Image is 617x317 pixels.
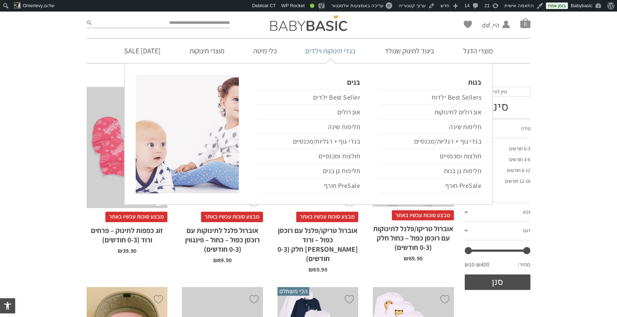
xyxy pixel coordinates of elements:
span: מיין לפי… [488,88,507,95]
span: סל קניות [520,18,530,28]
a: בגדי גוף + רגליות/מכנסיים [257,134,360,149]
a: בגדי תינוקות וילדים [294,39,367,63]
a: אוברול פלנל לתינוקות עם רוכסן כפול - כחול - פינגווין (0-3 חודשים) מבצע סוכות עכשיו באתראוברול פלנ... [182,87,263,263]
a: 6-12 חודשים [465,165,531,176]
a: PreSale חורף [257,179,360,193]
a: בזמן אמת [546,3,568,9]
span: ₪ [118,247,122,255]
a: 12-18 חודשים [465,176,531,187]
a: סל קניות0 [520,18,530,28]
a: חליפות שינה [257,120,360,135]
h2: אוברול פלנל לתינוקות עם רוכסן כפול – כחול – פינגווין (0-3 חודשים) [182,222,263,254]
span: ₪ [308,266,313,273]
button: סנן [465,274,531,290]
a: Wishlist [464,21,472,28]
a: חולצות ומכנסיים [378,149,481,164]
span: ₪ [213,256,218,264]
h2: אוברול טריקו/פלנל לתינוקות עם רוכסן כפול – כחול חלק (0-3 חודשים) [373,220,454,252]
h2: זוג כפפות לתינוק – פרחים ורוד (0-3 חודשים) [87,222,167,245]
a: מידה [465,120,531,138]
a: זוג כפפות לתינוק - פרחים ורוד (0-3 חודשים) מבצע סוכות עכשיו באתרזוג כפפות לתינוק – פרחים ורוד (0-... [87,87,167,254]
bdi: 39.90 [118,247,136,255]
span: הכי משתלם [277,287,309,296]
span: מבצע סוכות עכשיו באתר [201,212,263,222]
a: חליפות גן בנים [257,164,360,179]
span: מבצע סוכות עכשיו באתר [392,210,454,220]
span: ₪ [404,255,408,262]
span: עריכה באמצעות אלמנטור [331,3,384,8]
a: 3-6 חודשים [465,154,531,165]
a: חולצות ומכנסיים [257,149,360,164]
a: חליפות גן בנות [378,164,481,179]
span: החשבון שלי [482,30,499,39]
a: אוברול טריקו/פלנל עם רוכסן כפול - ורוד בהיר חלק (0-3 חודשים) מבצע סוכות עכשיו באתראוברול טריקו/פל... [277,87,358,273]
span: ₪400 [476,261,489,269]
a: Best Sellers ילדות [378,90,481,105]
a: אוברול טריקו/פלנל לתינוקות עם רוכסן כפול - כחול חלק (0-3 חודשים) מבצע סוכות עכשיו באתראוברול טריק... [373,87,454,261]
span: מבצע סוכות עכשיו באתר [296,212,358,222]
a: ביגוד לתינוק שנולד [374,39,445,63]
bdi: 89.90 [404,255,423,262]
img: Baby Basic בגדי תינוקות וילדים אונליין [270,15,347,31]
span: מבצע סוכות עכשיו באתר [105,212,167,222]
span: Omerlevy [23,3,43,8]
a: מוצרי תינוקות [179,39,235,63]
bdi: 89.90 [213,256,232,264]
span: Wishlist [464,21,472,31]
a: בנות [378,75,481,90]
a: כלי מיטה [242,39,288,63]
a: [DATE] SALE [113,39,171,63]
a: 0-3 חודשים [465,144,531,154]
div: מחיר: — [465,259,531,274]
a: חליפות שינה [378,120,481,135]
div: טוב [310,4,314,8]
h3: סינון [465,100,531,114]
a: אוברולים לתינוקות [378,105,481,120]
a: אוברולים [257,105,360,120]
a: בנים [257,75,360,90]
span: ₪10 [465,261,476,269]
a: דגם [465,222,531,241]
a: מוצרי הדגל [452,39,504,63]
a: בגדי גוף + רגליות/מכנסיים [378,134,481,149]
a: צבע [465,203,531,222]
a: PreSale חורף [378,179,481,193]
a: Best Seller ילדים [257,90,360,105]
bdi: 89.90 [308,266,327,273]
h2: אוברול טריקו/פלנל עם רוכסן כפול – ורוד [PERSON_NAME] חלק (0-3 חודשים) [277,222,358,263]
